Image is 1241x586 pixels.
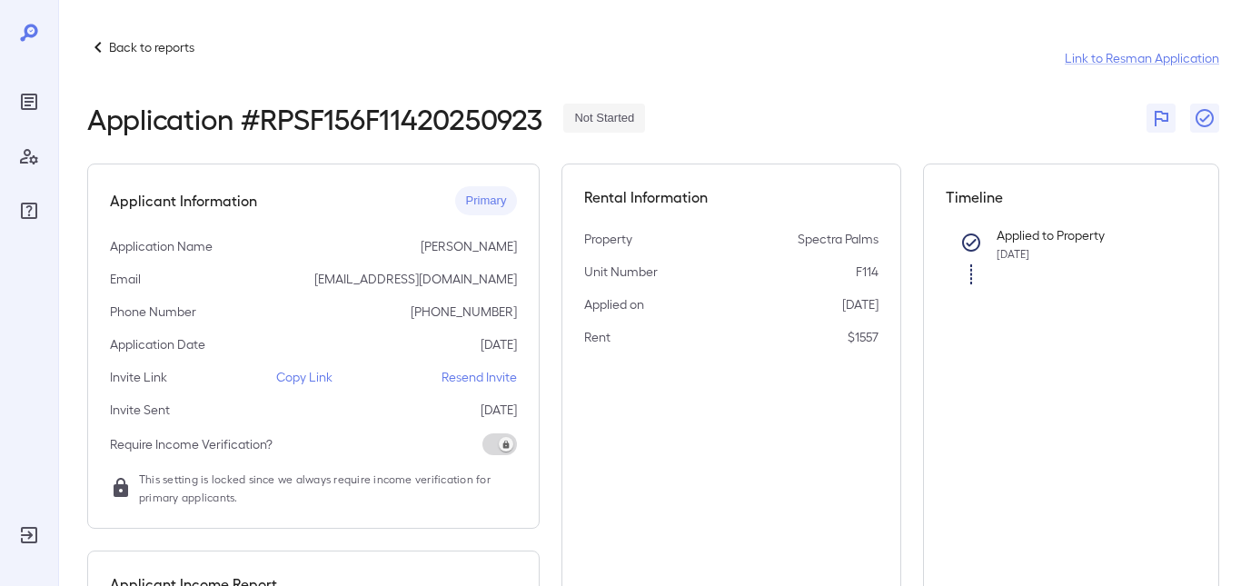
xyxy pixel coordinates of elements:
[110,237,213,255] p: Application Name
[314,270,517,288] p: [EMAIL_ADDRESS][DOMAIN_NAME]
[481,401,517,419] p: [DATE]
[110,401,170,419] p: Invite Sent
[110,335,205,353] p: Application Date
[109,38,194,56] p: Back to reports
[110,435,273,453] p: Require Income Verification?
[842,295,879,313] p: [DATE]
[15,196,44,225] div: FAQ
[856,263,879,281] p: F114
[848,328,879,346] p: $1557
[997,247,1029,260] span: [DATE]
[584,186,879,208] h5: Rental Information
[15,142,44,171] div: Manage Users
[110,303,196,321] p: Phone Number
[584,230,632,248] p: Property
[15,521,44,550] div: Log Out
[1190,104,1219,133] button: Close Report
[411,303,517,321] p: [PHONE_NUMBER]
[563,110,645,127] span: Not Started
[110,368,167,386] p: Invite Link
[276,368,333,386] p: Copy Link
[584,328,611,346] p: Rent
[421,237,517,255] p: [PERSON_NAME]
[798,230,879,248] p: Spectra Palms
[997,226,1167,244] p: Applied to Property
[584,295,644,313] p: Applied on
[139,470,517,506] span: This setting is locked since we always require income verification for primary applicants.
[1065,49,1219,67] a: Link to Resman Application
[110,270,141,288] p: Email
[110,190,257,212] h5: Applicant Information
[946,186,1196,208] h5: Timeline
[1147,104,1176,133] button: Flag Report
[455,193,518,210] span: Primary
[481,335,517,353] p: [DATE]
[442,368,517,386] p: Resend Invite
[584,263,658,281] p: Unit Number
[15,87,44,116] div: Reports
[87,102,541,134] h2: Application # RPSF156F11420250923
